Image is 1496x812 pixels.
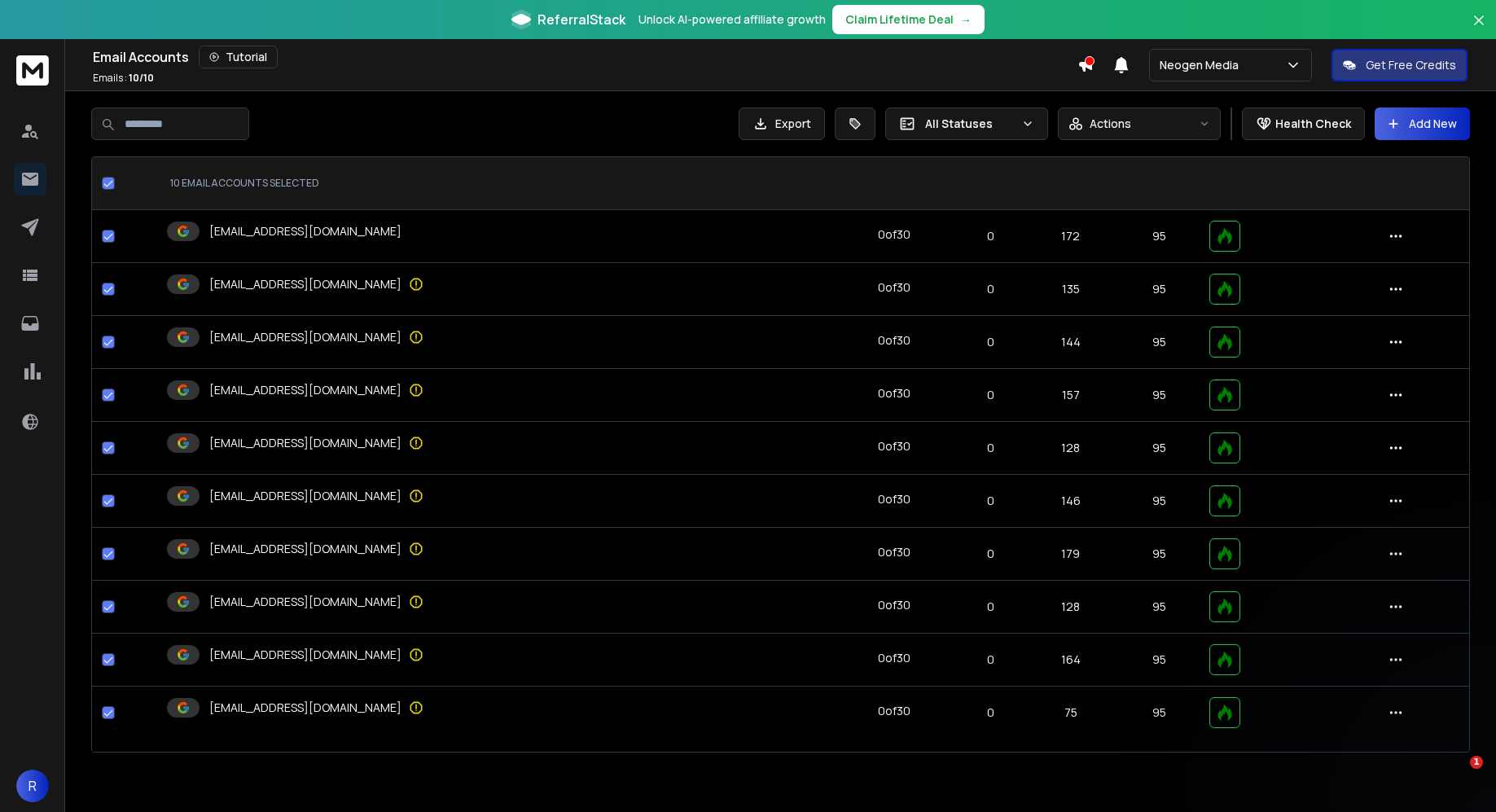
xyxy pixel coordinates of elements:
button: Get Free Credits [1331,49,1467,81]
td: 172 [1023,210,1118,263]
span: 1 [1470,756,1483,769]
p: Get Free Credits [1366,57,1456,73]
p: [EMAIL_ADDRESS][DOMAIN_NAME] [209,488,401,504]
td: 146 [1023,475,1118,528]
button: Claim Lifetime Deal→ [832,5,985,34]
td: 95 [1118,475,1200,528]
div: 0 of 30 [878,385,910,402]
td: 164 [1023,634,1118,687]
td: 128 [1023,581,1118,634]
div: 0 of 30 [878,279,910,296]
p: Unlock AI-powered affiliate growth [638,11,826,28]
p: [EMAIL_ADDRESS][DOMAIN_NAME] [209,382,401,398]
td: 95 [1118,581,1200,634]
p: 0 [967,440,1013,456]
p: 0 [967,546,1013,562]
div: 0 of 30 [878,703,910,719]
td: 95 [1118,528,1200,581]
p: 0 [967,281,1013,297]
td: 128 [1023,422,1118,475]
div: 0 of 30 [878,544,910,560]
div: 0 of 30 [878,438,910,454]
td: 144 [1023,316,1118,369]
td: 95 [1118,369,1200,422]
td: 179 [1023,528,1118,581]
button: Close banner [1468,10,1489,49]
span: ReferralStack [537,10,625,29]
p: 0 [967,704,1013,721]
td: 95 [1118,687,1200,740]
div: 0 of 30 [878,332,910,349]
p: [EMAIL_ADDRESS][DOMAIN_NAME] [209,647,401,663]
p: Neogen Media [1160,57,1245,73]
p: [EMAIL_ADDRESS][DOMAIN_NAME] [209,329,401,345]
td: 157 [1023,369,1118,422]
button: Tutorial [199,46,278,68]
p: 0 [967,334,1013,350]
td: 95 [1118,316,1200,369]
iframe: Intercom live chat [1437,756,1476,795]
div: Email Accounts [93,46,1077,68]
button: R [16,770,49,802]
div: 0 of 30 [878,650,910,666]
div: 10 EMAIL ACCOUNTS SELECTED [170,177,818,190]
p: 0 [967,387,1013,403]
div: 0 of 30 [878,226,910,243]
td: 95 [1118,263,1200,316]
td: 75 [1023,687,1118,740]
div: 0 of 30 [878,491,910,507]
p: Health Check [1275,116,1351,132]
td: 95 [1118,210,1200,263]
p: 0 [967,652,1013,668]
p: [EMAIL_ADDRESS][DOMAIN_NAME] [209,435,401,451]
button: Health Check [1242,108,1365,140]
td: 135 [1023,263,1118,316]
button: Export [739,108,825,140]
p: [EMAIL_ADDRESS][DOMAIN_NAME] [209,594,401,610]
div: 0 of 30 [878,597,910,613]
p: All Statuses [925,116,1015,132]
span: 10 / 10 [129,71,154,85]
p: [EMAIL_ADDRESS][DOMAIN_NAME] [209,541,401,557]
p: [EMAIL_ADDRESS][DOMAIN_NAME] [209,700,401,716]
td: 95 [1118,634,1200,687]
p: Emails : [93,72,154,85]
p: 0 [967,599,1013,615]
p: Actions [1090,116,1131,132]
p: 0 [967,228,1013,244]
td: 95 [1118,422,1200,475]
button: Add New [1375,108,1470,140]
p: [EMAIL_ADDRESS][DOMAIN_NAME] [209,276,401,292]
p: [EMAIL_ADDRESS][DOMAIN_NAME] [209,223,401,239]
p: 0 [967,493,1013,509]
span: → [960,11,972,28]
